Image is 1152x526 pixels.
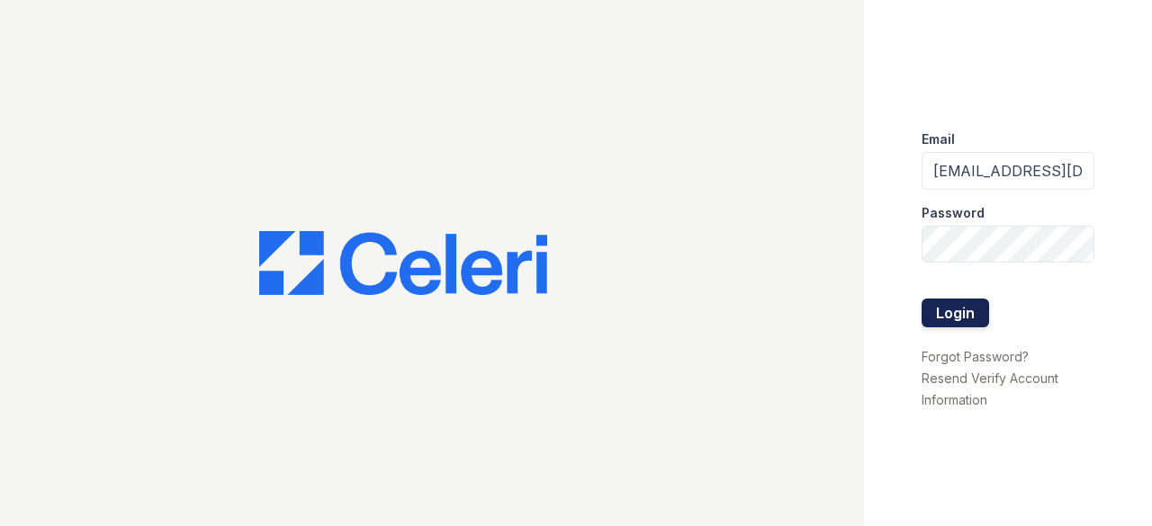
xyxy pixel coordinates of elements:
[259,231,547,296] img: CE_Logo_Blue-a8612792a0a2168367f1c8372b55b34899dd931a85d93a1a3d3e32e68fde9ad4.png
[922,299,989,327] button: Login
[922,130,955,148] label: Email
[922,349,1029,364] a: Forgot Password?
[922,370,1058,407] a: Resend Verify Account Information
[922,204,985,222] label: Password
